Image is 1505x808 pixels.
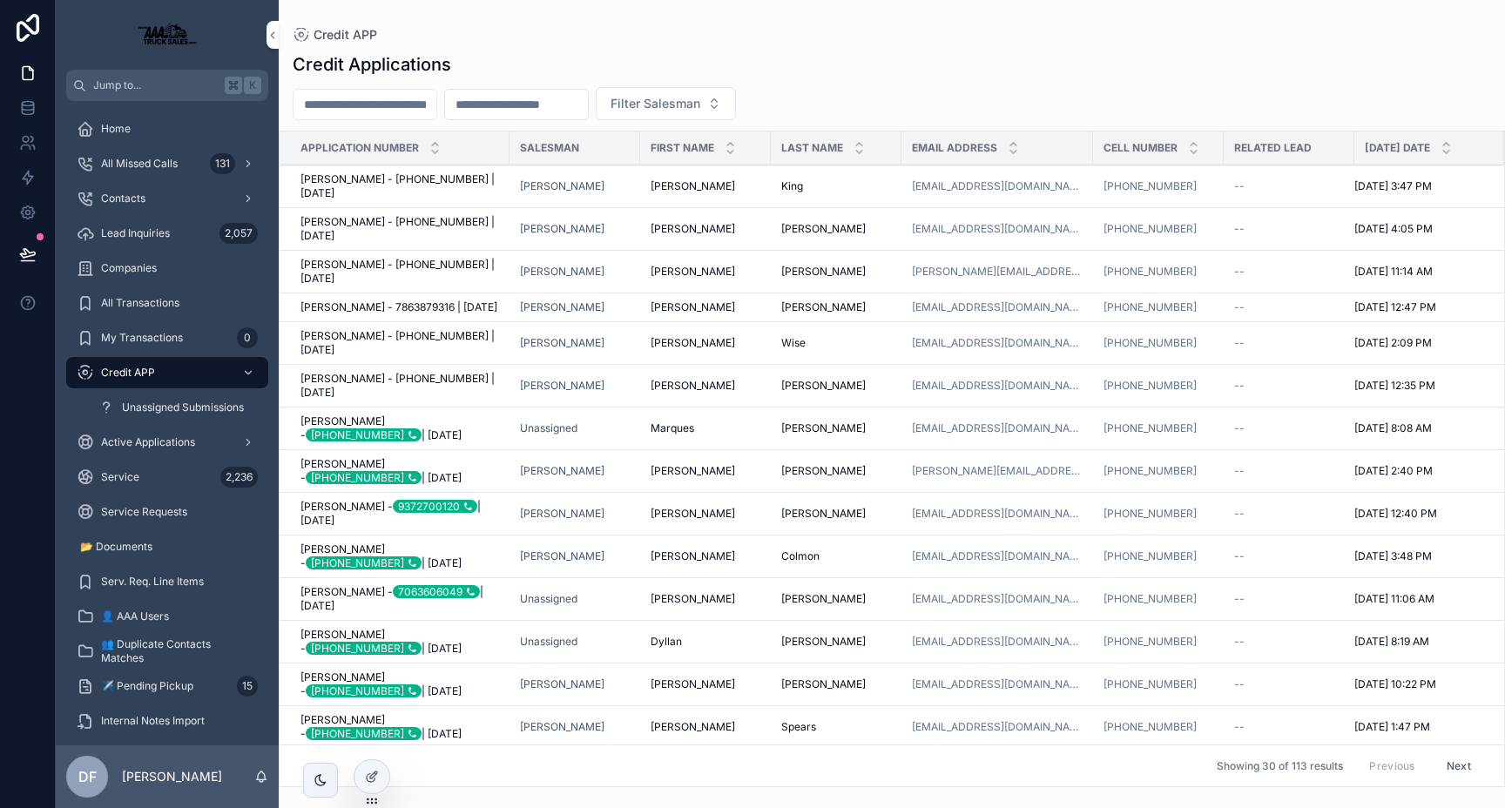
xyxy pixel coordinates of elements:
div: 2,236 [220,467,258,488]
span: 👤 AAA Users [101,609,169,623]
a: -- [1234,421,1344,435]
a: Lead Inquiries2,057 [66,218,268,249]
a: [EMAIL_ADDRESS][DOMAIN_NAME] [912,222,1083,236]
span: [DATE] 1:47 PM [1354,720,1430,734]
a: [PERSON_NAME] [651,222,760,236]
span: [DATE] 4:05 PM [1354,222,1433,236]
a: [PERSON_NAME] [651,464,760,478]
a: -- [1234,592,1344,606]
span: [DATE] 12:47 PM [1354,300,1436,314]
span: [PERSON_NAME] [651,300,735,314]
a: Marques [651,421,760,435]
a: 👤 AAA Users [66,601,268,632]
span: [PERSON_NAME] - | [DATE] [300,585,499,613]
span: [PERSON_NAME] - | [DATE] [300,542,499,570]
a: [PHONE_NUMBER] [1103,677,1197,691]
span: -- [1234,549,1245,563]
a: [PERSON_NAME] [520,549,604,563]
span: [PERSON_NAME] [651,507,735,521]
a: [DATE] 12:40 PM [1354,507,1483,521]
span: Wise [781,336,806,350]
a: Unassigned Submissions [87,392,268,423]
span: [PERSON_NAME] - | [DATE] [300,670,499,698]
span: -- [1234,421,1245,435]
a: [PERSON_NAME] -[PHONE_NUMBER]| [DATE] [300,542,499,570]
span: Serv. Req. Line Items [101,575,204,589]
a: [PERSON_NAME] [651,720,760,734]
a: King [781,179,891,193]
span: [PERSON_NAME] - | [DATE] [300,457,499,485]
span: -- [1234,592,1245,606]
a: [PERSON_NAME] [781,222,891,236]
a: -- [1234,507,1344,521]
a: Active Applications [66,427,268,458]
a: [PERSON_NAME] [520,222,630,236]
span: [PERSON_NAME] [520,222,604,236]
span: Active Applications [101,435,195,449]
a: [PERSON_NAME][EMAIL_ADDRESS][DOMAIN_NAME] [912,464,1083,478]
a: [EMAIL_ADDRESS][DOMAIN_NAME] [912,720,1083,734]
div: scrollable content [56,101,279,745]
a: Spears [781,720,891,734]
a: [PERSON_NAME] [651,507,760,521]
span: [PERSON_NAME] - | [DATE] [300,414,499,442]
span: [DATE] 11:14 AM [1354,265,1433,279]
a: Unassigned [520,421,577,435]
a: [PERSON_NAME] [520,300,604,314]
span: Unassigned Submissions [122,401,244,414]
a: Wise [781,336,891,350]
a: -- [1234,720,1344,734]
a: [PHONE_NUMBER] [1103,635,1213,649]
button: Select Button [596,87,736,120]
span: K [246,78,260,92]
a: [PERSON_NAME] -9372700120| [DATE] [300,500,499,528]
span: [PERSON_NAME] [651,720,735,734]
span: -- [1234,300,1245,314]
a: [PHONE_NUMBER] [1103,592,1197,606]
a: [PHONE_NUMBER] [1103,379,1213,393]
a: [PERSON_NAME] [520,336,630,350]
a: Contacts [66,183,268,214]
a: [PERSON_NAME] [781,507,891,521]
a: [PERSON_NAME] [781,300,891,314]
div: 7063606049 [393,585,480,598]
a: [EMAIL_ADDRESS][DOMAIN_NAME] [912,549,1083,563]
span: Contacts [101,192,145,205]
a: [PHONE_NUMBER] [1103,336,1213,350]
a: [PHONE_NUMBER] [1103,265,1213,279]
span: Lead Inquiries [101,226,170,240]
a: [DATE] 2:09 PM [1354,336,1483,350]
a: [PERSON_NAME] [781,635,891,649]
a: [PERSON_NAME] [520,300,630,314]
a: Credit APP [293,26,377,44]
a: [DATE] 2:40 PM [1354,464,1483,478]
span: [DATE] 11:06 AM [1354,592,1434,606]
a: [PHONE_NUMBER] [1103,336,1197,350]
a: [DATE] 12:35 PM [1354,379,1483,393]
a: [PERSON_NAME] [520,464,630,478]
div: [PHONE_NUMBER] [306,556,422,569]
span: [DATE] 3:47 PM [1354,179,1432,193]
span: [PERSON_NAME] - | [DATE] [300,713,499,741]
span: [PERSON_NAME] [520,677,604,691]
a: Home [66,113,268,145]
span: -- [1234,720,1245,734]
a: [EMAIL_ADDRESS][DOMAIN_NAME] [912,379,1083,393]
a: [PERSON_NAME] - [PHONE_NUMBER] | [DATE] [300,372,499,400]
span: Unassigned [520,592,577,606]
a: [PERSON_NAME] [651,179,760,193]
a: [DATE] 8:19 AM [1354,635,1483,649]
span: [PERSON_NAME] [781,265,866,279]
span: -- [1234,179,1245,193]
a: [PHONE_NUMBER] [1103,300,1213,314]
a: [PERSON_NAME] [520,179,604,193]
a: [EMAIL_ADDRESS][DOMAIN_NAME] [912,635,1083,649]
a: [PHONE_NUMBER] [1103,677,1213,691]
a: My Transactions0 [66,322,268,353]
a: [PERSON_NAME] -[PHONE_NUMBER]| [DATE] [300,414,499,442]
a: [PHONE_NUMBER] [1103,549,1197,563]
a: [PERSON_NAME] [520,336,604,350]
span: [DATE] 12:35 PM [1354,379,1435,393]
